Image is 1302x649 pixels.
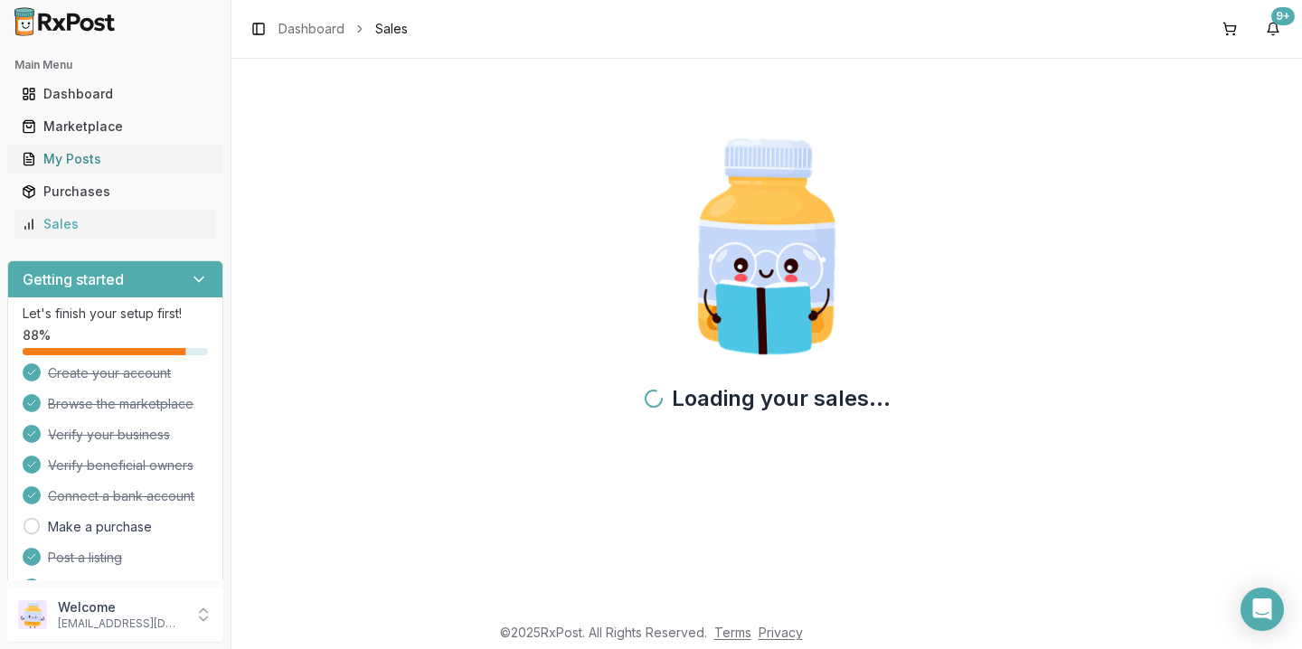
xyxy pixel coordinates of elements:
[7,210,223,239] button: Sales
[14,143,216,175] a: My Posts
[7,177,223,206] button: Purchases
[14,78,216,110] a: Dashboard
[18,600,47,629] img: User avatar
[22,215,209,233] div: Sales
[48,487,194,505] span: Connect a bank account
[1271,7,1295,25] div: 9+
[48,518,152,536] a: Make a purchase
[7,80,223,108] button: Dashboard
[7,145,223,174] button: My Posts
[48,426,170,444] span: Verify your business
[22,85,209,103] div: Dashboard
[23,326,51,344] span: 88 %
[48,549,122,567] span: Post a listing
[48,579,180,597] span: Invite your colleagues
[375,20,408,38] span: Sales
[643,384,891,413] h2: Loading your sales...
[1241,588,1284,631] div: Open Intercom Messenger
[22,183,209,201] div: Purchases
[278,20,344,38] a: Dashboard
[14,58,216,72] h2: Main Menu
[759,625,803,640] a: Privacy
[714,625,751,640] a: Terms
[22,118,209,136] div: Marketplace
[651,131,882,362] img: Smart Pill Bottle
[14,110,216,143] a: Marketplace
[58,616,184,631] p: [EMAIL_ADDRESS][DOMAIN_NAME]
[48,395,193,413] span: Browse the marketplace
[48,456,193,475] span: Verify beneficial owners
[23,268,124,290] h3: Getting started
[7,112,223,141] button: Marketplace
[58,598,184,616] p: Welcome
[1259,14,1288,43] button: 9+
[278,20,408,38] nav: breadcrumb
[7,7,123,36] img: RxPost Logo
[14,208,216,240] a: Sales
[14,175,216,208] a: Purchases
[22,150,209,168] div: My Posts
[23,305,208,323] p: Let's finish your setup first!
[48,364,171,382] span: Create your account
